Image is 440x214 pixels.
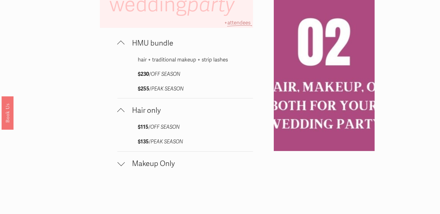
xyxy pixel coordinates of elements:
span: HMU bundle [125,39,253,48]
strong: $230 [138,71,149,77]
strong: $135 [138,138,149,145]
span: + [224,20,227,26]
div: Hair only [117,123,253,151]
p: / [138,137,233,147]
strong: $115 [138,124,148,130]
em: PEAK SEASON [151,86,184,92]
strong: $255 [138,86,149,92]
p: / [138,70,233,79]
em: OFF SEASON [150,124,180,130]
p: hair + traditional makeup + strip lashes [138,55,233,65]
em: PEAK SEASON [151,138,183,145]
span: Hair only [125,106,253,115]
button: Makeup Only [117,152,253,176]
span: Makeup Only [125,159,253,168]
p: / [138,84,233,94]
p: / [138,123,233,132]
em: OFF SEASON [151,71,180,77]
div: HMU bundle [117,55,253,98]
button: Hair only [117,98,253,123]
button: HMU bundle [117,31,253,55]
span: attendees [227,20,251,26]
a: Book Us [2,96,13,130]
